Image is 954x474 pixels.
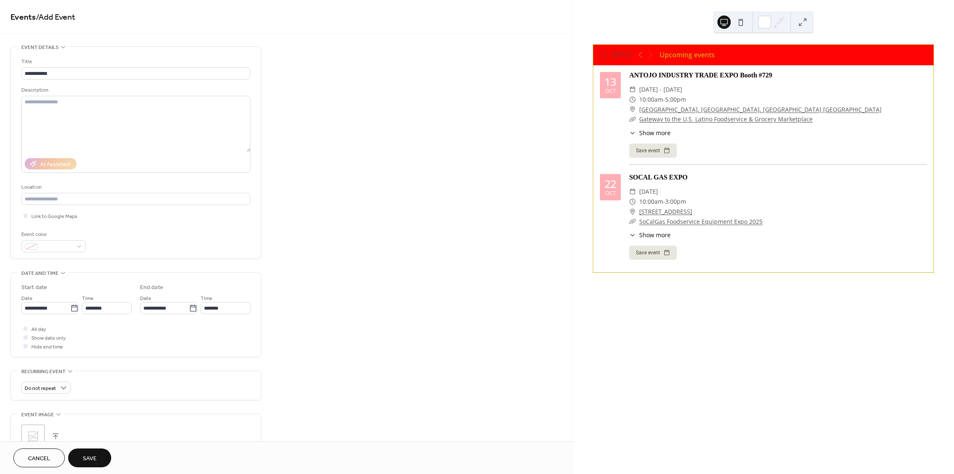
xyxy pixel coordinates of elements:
[629,143,677,158] button: Save event
[629,217,636,227] div: ​
[639,105,882,115] a: [GEOGRAPHIC_DATA], [GEOGRAPHIC_DATA], [GEOGRAPHIC_DATA] [GEOGRAPHIC_DATA]
[605,89,616,94] div: Oct
[140,294,151,303] span: Date
[31,334,66,343] span: Show date only
[665,95,686,105] span: 5:00pm
[201,294,212,303] span: Time
[21,86,249,95] div: Description
[629,207,636,217] div: ​
[629,187,636,197] div: ​
[629,231,671,239] button: ​Show more
[639,187,658,197] span: [DATE]
[663,197,665,207] span: -
[605,77,616,87] div: 13
[82,294,94,303] span: Time
[629,72,772,79] a: ANTOJO INDUSTRY TRADE EXPO Booth #729
[21,269,59,278] span: Date and time
[629,174,688,181] a: SOCAL GAS EXPO
[21,294,33,303] span: Date
[21,43,59,52] span: Event details
[68,448,111,467] button: Save
[639,128,671,137] span: Show more
[629,128,636,137] div: ​
[140,283,163,292] div: End date
[639,85,682,95] span: [DATE] - [DATE]
[21,283,47,292] div: Start date
[665,197,686,207] span: 3:00pm
[629,128,671,137] button: ​Show more
[629,105,636,115] div: ​
[660,50,715,60] div: Upcoming events
[605,179,616,189] div: 22
[639,207,692,217] a: [STREET_ADDRESS]
[629,231,636,239] div: ​
[31,343,63,351] span: Hide end time
[639,115,813,123] a: Gateway to the U.S. Latino Foodservice & Grocery Marketplace
[10,9,36,26] a: Events
[629,95,636,105] div: ​
[629,85,636,95] div: ​
[13,448,65,467] button: Cancel
[639,95,663,105] span: 10:00am
[663,95,665,105] span: -
[629,114,636,124] div: ​
[28,454,50,463] span: Cancel
[639,197,663,207] span: 10:00am
[21,57,249,66] div: Title
[639,231,671,239] span: Show more
[31,212,77,221] span: Link to Google Maps
[21,410,54,419] span: Event image
[31,325,46,334] span: All day
[21,230,84,239] div: Event color
[83,454,97,463] span: Save
[21,183,249,192] div: Location
[629,197,636,207] div: ​
[21,425,45,448] div: ;
[36,9,75,26] span: / Add Event
[25,384,56,393] span: Do not repeat
[639,218,763,225] a: SoCalGas Foodservice Equipment Expo 2025
[21,367,66,376] span: Recurring event
[605,191,616,196] div: Oct
[629,246,677,260] button: Save event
